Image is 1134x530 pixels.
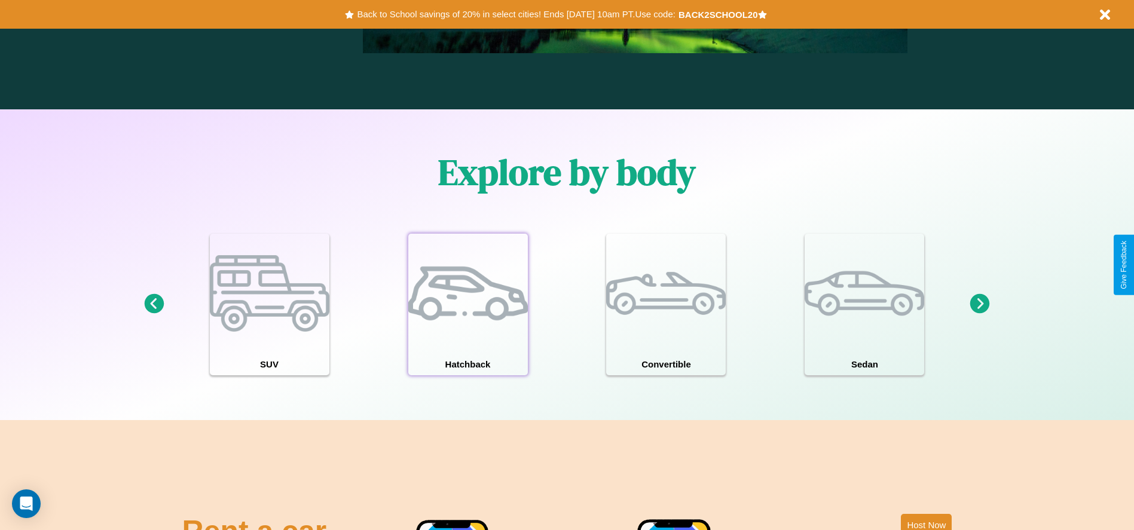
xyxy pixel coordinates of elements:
[210,353,329,375] h4: SUV
[678,10,758,20] b: BACK2SCHOOL20
[12,489,41,518] div: Open Intercom Messenger
[354,6,678,23] button: Back to School savings of 20% in select cities! Ends [DATE] 10am PT.Use code:
[606,353,726,375] h4: Convertible
[408,353,528,375] h4: Hatchback
[1120,241,1128,289] div: Give Feedback
[438,148,696,197] h1: Explore by body
[805,353,924,375] h4: Sedan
